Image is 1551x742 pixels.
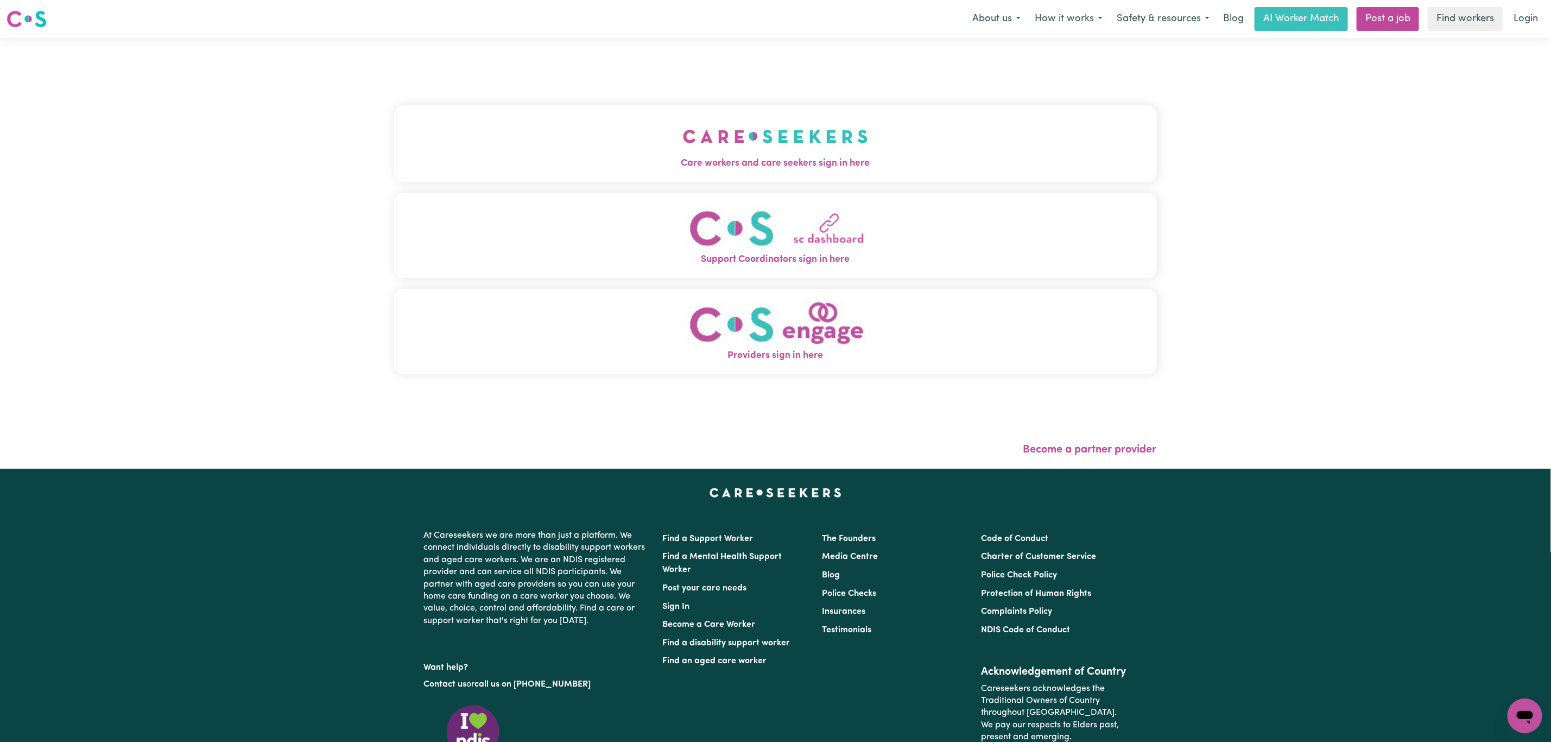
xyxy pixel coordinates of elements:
[663,620,756,629] a: Become a Care Worker
[822,571,840,580] a: Blog
[663,535,754,543] a: Find a Support Worker
[981,665,1127,678] h2: Acknowledgement of Country
[965,8,1028,30] button: About us
[822,626,871,634] a: Testimonials
[822,589,876,598] a: Police Checks
[424,674,650,695] p: or
[394,349,1157,363] span: Providers sign in here
[822,535,876,543] a: The Founders
[1023,444,1157,455] a: Become a partner provider
[1110,8,1217,30] button: Safety & resources
[981,626,1070,634] a: NDIS Code of Conduct
[7,9,47,29] img: Careseekers logo
[394,105,1157,181] button: Care workers and care seekers sign in here
[981,535,1048,543] a: Code of Conduct
[394,289,1157,374] button: Providers sign in here
[981,589,1091,598] a: Protection of Human Rights
[710,488,841,497] a: Careseekers home page
[475,680,591,689] a: call us on [PHONE_NUMBER]
[822,607,865,616] a: Insurances
[394,253,1157,267] span: Support Coordinators sign in here
[663,639,790,647] a: Find a disability support worker
[394,156,1157,171] span: Care workers and care seekers sign in here
[981,571,1057,580] a: Police Check Policy
[981,607,1052,616] a: Complaints Policy
[663,584,747,593] a: Post your care needs
[1255,7,1348,31] a: AI Worker Match
[7,7,47,32] a: Careseekers logo
[1507,7,1544,31] a: Login
[1357,7,1419,31] a: Post a job
[1428,7,1503,31] a: Find workers
[663,602,690,611] a: Sign In
[1508,699,1542,733] iframe: Button to launch messaging window, conversation in progress
[663,552,782,574] a: Find a Mental Health Support Worker
[1217,7,1250,31] a: Blog
[424,525,650,631] p: At Careseekers we are more than just a platform. We connect individuals directly to disability su...
[394,193,1157,278] button: Support Coordinators sign in here
[424,680,467,689] a: Contact us
[981,552,1096,561] a: Charter of Customer Service
[424,657,650,674] p: Want help?
[1028,8,1110,30] button: How it works
[822,552,878,561] a: Media Centre
[663,657,767,665] a: Find an aged care worker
